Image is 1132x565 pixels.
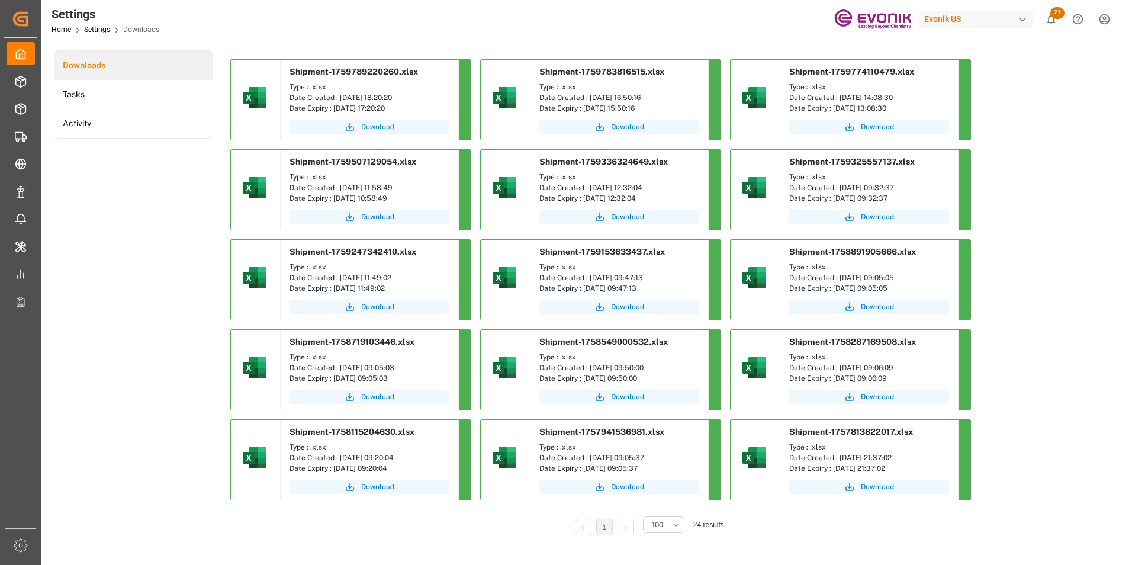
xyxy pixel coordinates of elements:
[789,82,949,92] div: Type : .xlsx
[539,67,664,76] span: Shipment-1759783816515.xlsx
[1065,6,1091,33] button: Help Center
[490,354,519,382] img: microsoft-excel-2019--v1.png
[290,373,449,384] div: Date Expiry : [DATE] 09:05:03
[789,193,949,204] div: Date Expiry : [DATE] 09:32:37
[789,373,949,384] div: Date Expiry : [DATE] 09:06:09
[290,352,449,362] div: Type : .xlsx
[1050,7,1065,19] span: 21
[539,92,699,103] div: Date Created : [DATE] 16:50:16
[611,121,644,132] span: Download
[361,481,394,492] span: Download
[789,182,949,193] div: Date Created : [DATE] 09:32:37
[539,172,699,182] div: Type : .xlsx
[611,211,644,222] span: Download
[290,272,449,283] div: Date Created : [DATE] 11:49:02
[789,337,916,346] span: Shipment-1758287169508.xlsx
[539,120,699,134] button: Download
[290,337,414,346] span: Shipment-1758719103446.xlsx
[361,211,394,222] span: Download
[539,193,699,204] div: Date Expiry : [DATE] 12:32:04
[290,362,449,373] div: Date Created : [DATE] 09:05:03
[240,84,269,112] img: microsoft-excel-2019--v1.png
[861,301,894,312] span: Download
[290,157,416,166] span: Shipment-1759507129054.xlsx
[52,5,159,23] div: Settings
[789,247,916,256] span: Shipment-1758891905666.xlsx
[54,80,213,109] a: Tasks
[740,444,768,472] img: microsoft-excel-2019--v1.png
[240,444,269,472] img: microsoft-excel-2019--v1.png
[539,103,699,114] div: Date Expiry : [DATE] 15:50:16
[290,67,418,76] span: Shipment-1759789220260.xlsx
[290,193,449,204] div: Date Expiry : [DATE] 10:58:49
[290,442,449,452] div: Type : .xlsx
[539,182,699,193] div: Date Created : [DATE] 12:32:04
[539,463,699,474] div: Date Expiry : [DATE] 09:05:37
[290,262,449,272] div: Type : .xlsx
[84,25,110,34] a: Settings
[539,247,665,256] span: Shipment-1759153633437.xlsx
[240,264,269,292] img: microsoft-excel-2019--v1.png
[1038,6,1065,33] button: show 21 new notifications
[789,210,949,224] button: Download
[789,103,949,114] div: Date Expiry : [DATE] 13:08:30
[789,362,949,373] div: Date Created : [DATE] 09:06:09
[290,103,449,114] div: Date Expiry : [DATE] 17:20:20
[361,121,394,132] span: Download
[539,390,699,404] button: Download
[789,272,949,283] div: Date Created : [DATE] 09:05:05
[539,362,699,373] div: Date Created : [DATE] 09:50:00
[290,172,449,182] div: Type : .xlsx
[290,210,449,224] button: Download
[539,300,699,314] button: Download
[240,174,269,202] img: microsoft-excel-2019--v1.png
[611,391,644,402] span: Download
[539,210,699,224] a: Download
[789,262,949,272] div: Type : .xlsx
[740,264,768,292] img: microsoft-excel-2019--v1.png
[290,480,449,494] button: Download
[789,300,949,314] a: Download
[290,427,414,436] span: Shipment-1758115204630.xlsx
[539,427,664,436] span: Shipment-1757941536981.xlsx
[789,480,949,494] a: Download
[490,264,519,292] img: microsoft-excel-2019--v1.png
[290,452,449,463] div: Date Created : [DATE] 09:20:04
[539,337,668,346] span: Shipment-1758549000532.xlsx
[834,9,911,30] img: Evonik-brand-mark-Deep-Purple-RGB.jpeg_1700498283.jpeg
[290,390,449,404] button: Download
[539,157,668,166] span: Shipment-1759336324649.xlsx
[919,8,1038,30] button: Evonik US
[54,109,213,138] a: Activity
[789,463,949,474] div: Date Expiry : [DATE] 21:37:02
[611,301,644,312] span: Download
[861,481,894,492] span: Download
[240,354,269,382] img: microsoft-excel-2019--v1.png
[919,11,1033,28] div: Evonik US
[290,300,449,314] button: Download
[789,120,949,134] button: Download
[52,25,71,34] a: Home
[618,519,634,535] li: Next Page
[789,283,949,294] div: Date Expiry : [DATE] 09:05:05
[539,373,699,384] div: Date Expiry : [DATE] 09:50:00
[861,211,894,222] span: Download
[290,120,449,134] a: Download
[539,352,699,362] div: Type : .xlsx
[290,283,449,294] div: Date Expiry : [DATE] 11:49:02
[789,390,949,404] button: Download
[643,516,684,533] button: open menu
[740,354,768,382] img: microsoft-excel-2019--v1.png
[290,182,449,193] div: Date Created : [DATE] 11:58:49
[740,174,768,202] img: microsoft-excel-2019--v1.png
[789,442,949,452] div: Type : .xlsx
[611,481,644,492] span: Download
[290,92,449,103] div: Date Created : [DATE] 18:20:20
